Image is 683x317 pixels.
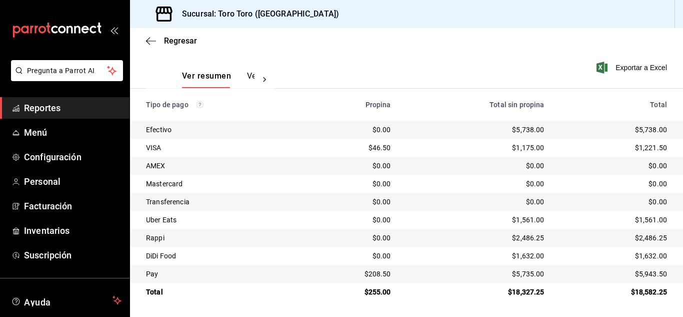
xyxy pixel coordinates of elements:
[146,287,298,297] div: Total
[174,8,339,20] h3: Sucursal: Toro Toro ([GEOGRAPHIC_DATA])
[7,73,123,83] a: Pregunta a Parrot AI
[314,233,390,243] div: $0.00
[314,101,390,109] div: Propina
[146,101,298,109] div: Tipo de pago
[146,179,298,189] div: Mastercard
[560,233,667,243] div: $2,486.25
[24,175,121,188] span: Personal
[560,143,667,153] div: $1,221.50
[407,251,544,261] div: $1,632.00
[314,269,390,279] div: $208.50
[314,215,390,225] div: $0.00
[560,269,667,279] div: $5,943.50
[164,36,197,46] span: Regresar
[146,125,298,135] div: Efectivo
[407,143,544,153] div: $1,175.00
[146,215,298,225] div: Uber Eats
[314,125,390,135] div: $0.00
[247,71,284,88] button: Ver pagos
[182,71,254,88] div: navigation tabs
[24,248,121,262] span: Suscripción
[146,269,298,279] div: Pay
[407,287,544,297] div: $18,327.25
[24,199,121,213] span: Facturación
[560,179,667,189] div: $0.00
[407,233,544,243] div: $2,486.25
[560,197,667,207] div: $0.00
[146,36,197,46] button: Regresar
[24,224,121,237] span: Inventarios
[314,197,390,207] div: $0.00
[407,197,544,207] div: $0.00
[146,143,298,153] div: VISA
[24,294,108,306] span: Ayuda
[110,26,118,34] button: open_drawer_menu
[146,197,298,207] div: Transferencia
[314,179,390,189] div: $0.00
[146,161,298,171] div: AMEX
[560,101,667,109] div: Total
[560,125,667,135] div: $5,738.00
[182,71,231,88] button: Ver resumen
[407,101,544,109] div: Total sin propina
[314,251,390,261] div: $0.00
[146,233,298,243] div: Rappi
[146,251,298,261] div: DiDi Food
[560,287,667,297] div: $18,582.25
[27,66,107,76] span: Pregunta a Parrot AI
[24,150,121,164] span: Configuración
[407,215,544,225] div: $1,561.00
[407,179,544,189] div: $0.00
[407,125,544,135] div: $5,738.00
[24,126,121,139] span: Menú
[598,62,667,74] button: Exportar a Excel
[11,60,123,81] button: Pregunta a Parrot AI
[314,287,390,297] div: $255.00
[196,101,203,108] svg: Los pagos realizados con Pay y otras terminales son montos brutos.
[560,215,667,225] div: $1,561.00
[560,161,667,171] div: $0.00
[314,143,390,153] div: $46.50
[560,251,667,261] div: $1,632.00
[24,101,121,115] span: Reportes
[314,161,390,171] div: $0.00
[407,161,544,171] div: $0.00
[407,269,544,279] div: $5,735.00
